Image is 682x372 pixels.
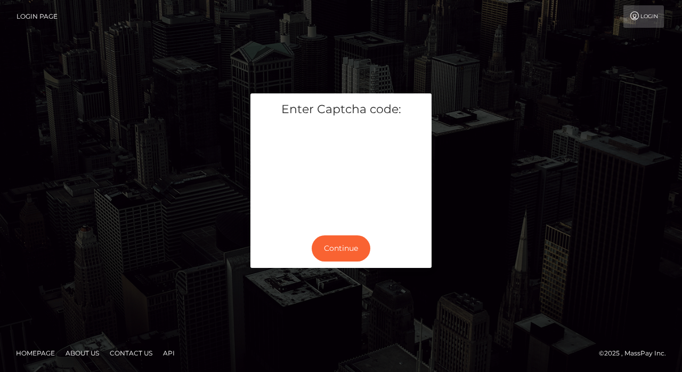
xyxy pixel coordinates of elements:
iframe: mtcaptcha [258,125,424,220]
div: © 2025 , MassPay Inc. [599,347,674,359]
a: Homepage [12,345,59,361]
a: About Us [61,345,103,361]
button: Continue [312,235,370,262]
a: Contact Us [105,345,157,361]
h5: Enter Captcha code: [258,101,424,118]
a: Login [623,5,664,28]
a: Login Page [17,5,58,28]
a: API [159,345,179,361]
